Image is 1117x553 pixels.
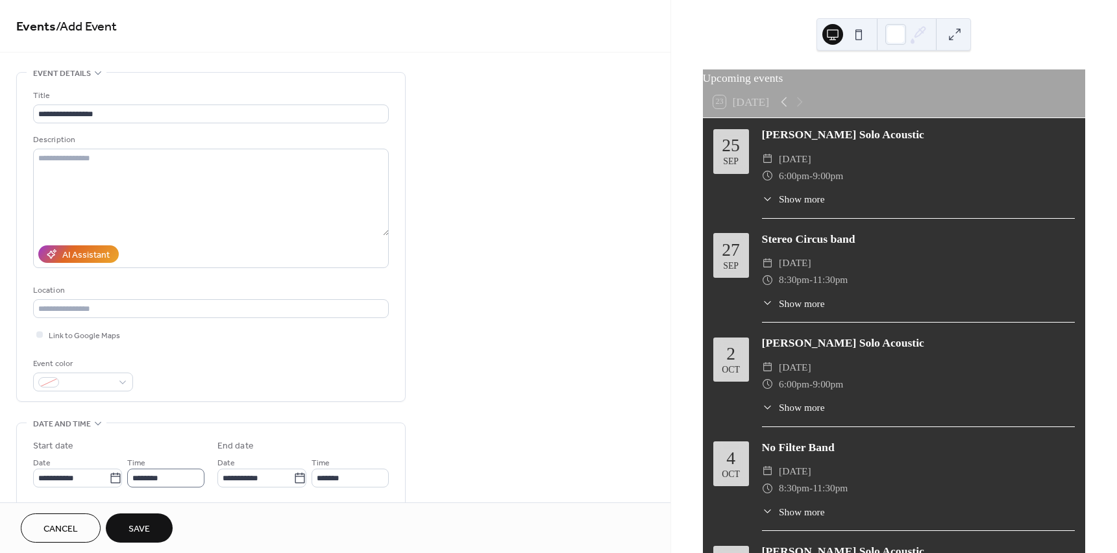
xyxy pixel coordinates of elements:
div: Oct [722,470,740,479]
div: AI Assistant [62,249,110,262]
button: AI Assistant [38,245,119,263]
span: Save [129,522,150,536]
span: Time [312,456,330,470]
div: 4 [726,449,735,467]
span: 8:30pm [779,271,809,288]
div: No Filter Band [762,439,1075,456]
span: Date and time [33,417,91,431]
div: Stereo Circus band [762,230,1075,247]
span: Link to Google Maps [49,329,120,343]
div: Sep [723,262,739,271]
span: [DATE] [779,359,811,376]
div: Location [33,284,386,297]
button: ​Show more [762,191,825,206]
button: ​Show more [762,504,825,519]
div: ​ [762,504,774,519]
div: ​ [762,463,774,480]
div: ​ [762,167,774,184]
span: / Add Event [56,14,117,40]
div: 25 [722,136,740,154]
div: 27 [722,241,740,259]
span: Time [127,456,145,470]
div: ​ [762,296,774,311]
div: Sep [723,157,739,166]
span: Show more [779,504,825,519]
div: End date [217,439,254,453]
span: [DATE] [779,254,811,271]
div: Title [33,89,386,103]
span: 9:00pm [813,376,843,393]
div: 2 [726,345,735,363]
span: Show more [779,400,825,415]
span: - [809,167,813,184]
a: Events [16,14,56,40]
div: ​ [762,376,774,393]
button: Cancel [21,513,101,543]
div: ​ [762,400,774,415]
div: ​ [762,271,774,288]
span: 11:30pm [813,271,848,288]
span: Date [217,456,235,470]
div: Oct [722,365,740,375]
span: 9:00pm [813,167,843,184]
div: Upcoming events [703,69,1085,86]
div: ​ [762,359,774,376]
span: 8:30pm [779,480,809,497]
button: Save [106,513,173,543]
button: ​Show more [762,296,825,311]
div: ​ [762,151,774,167]
div: Event color [33,357,130,371]
span: [DATE] [779,463,811,480]
span: Cancel [43,522,78,536]
div: ​ [762,191,774,206]
span: Show more [779,296,825,311]
span: [DATE] [779,151,811,167]
span: - [809,271,813,288]
div: ​ [762,480,774,497]
span: 11:30pm [813,480,848,497]
span: - [809,480,813,497]
span: Event details [33,67,91,80]
button: ​Show more [762,400,825,415]
span: Show more [779,191,825,206]
span: 6:00pm [779,167,809,184]
span: Date [33,456,51,470]
span: 6:00pm [779,376,809,393]
div: [PERSON_NAME] Solo Acoustic [762,334,1075,351]
div: Description [33,133,386,147]
span: - [809,376,813,393]
div: [PERSON_NAME] Solo Acoustic [762,126,1075,143]
div: ​ [762,254,774,271]
div: Start date [33,439,73,453]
